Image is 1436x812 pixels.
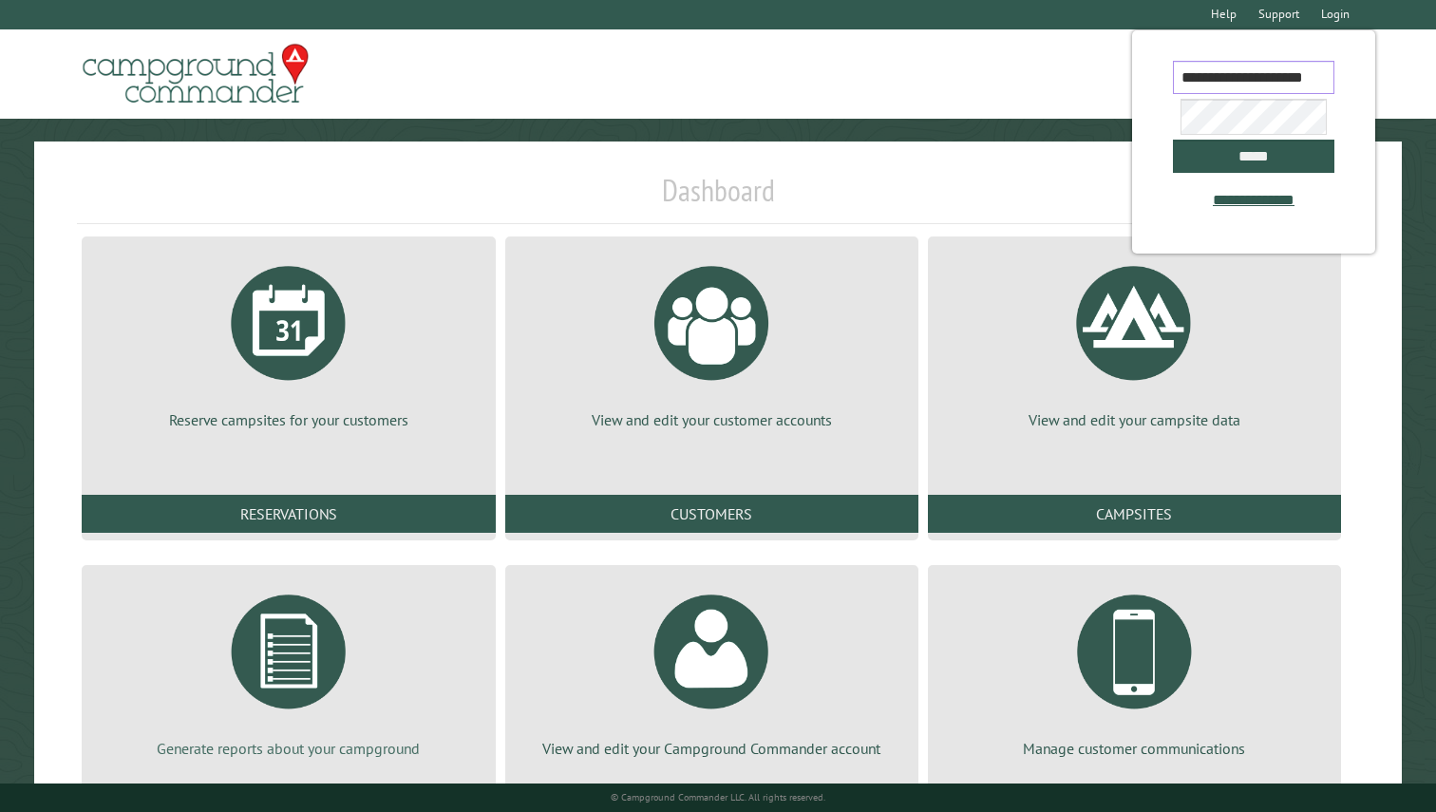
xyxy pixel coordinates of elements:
small: © Campground Commander LLC. All rights reserved. [611,791,825,803]
a: Campsites [928,495,1341,533]
p: View and edit your campsite data [951,409,1318,430]
p: View and edit your customer accounts [528,409,896,430]
a: Manage customer communications [951,580,1318,759]
p: View and edit your Campground Commander account [528,738,896,759]
p: Manage customer communications [951,738,1318,759]
h1: Dashboard [77,172,1358,224]
a: Reservations [82,495,495,533]
p: Generate reports about your campground [104,738,472,759]
a: Reserve campsites for your customers [104,252,472,430]
a: View and edit your campsite data [951,252,1318,430]
a: View and edit your Campground Commander account [528,580,896,759]
p: Reserve campsites for your customers [104,409,472,430]
img: Campground Commander [77,37,314,111]
a: View and edit your customer accounts [528,252,896,430]
a: Customers [505,495,918,533]
a: Generate reports about your campground [104,580,472,759]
